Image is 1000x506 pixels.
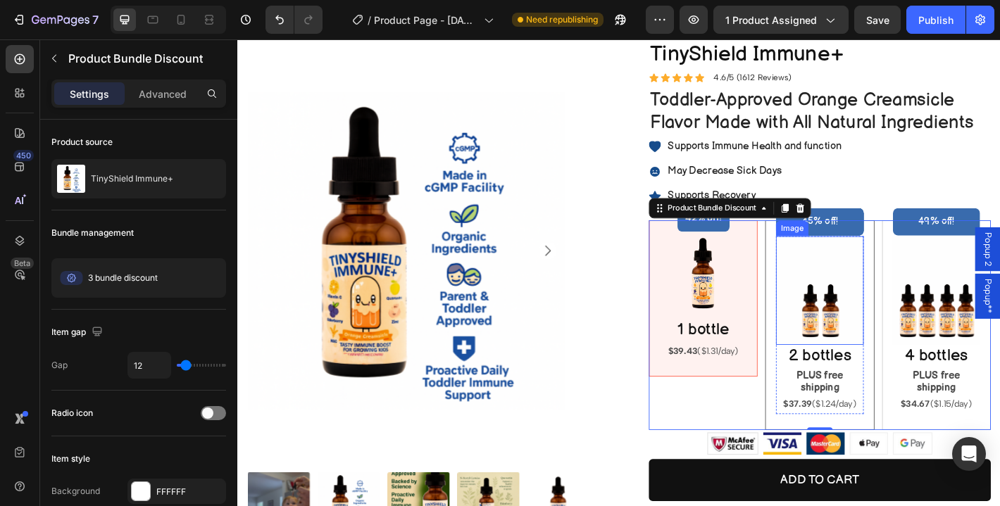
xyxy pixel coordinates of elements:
div: ADD to cart [601,480,689,498]
div: Image [599,203,630,216]
div: 450 [13,150,34,161]
div: Bundle management [51,227,134,239]
img: gempages_560807745335329877-ec337ea5-6a96-4148-9fcb-3c00355cf25b.png [726,218,823,339]
img: product feature img [57,165,85,193]
pre: 45% off! [617,187,673,217]
h2: 4 bottles [726,339,823,365]
p: ($1.15/day) [727,396,821,413]
p: Supports Immune Health and function [477,112,669,127]
strong: PLUS free shipping [619,366,671,393]
p: Settings [70,87,109,101]
button: Save [854,6,901,34]
p: ($1.24/day) [598,396,692,413]
div: Radio icon [51,407,93,419]
span: Product Page - [DATE] 11:50:30 [374,13,478,27]
span: 1 product assigned [725,13,817,27]
p: 4.6/5 (1612 Reviews) [527,37,613,49]
span: 3 bundle discount [88,272,158,284]
div: Open Intercom Messenger [952,437,986,471]
strong: $39.43 [477,340,509,352]
div: Beta [11,258,34,269]
div: Publish [918,13,954,27]
p: TinyShield Immune+ [91,174,173,184]
img: gempages_560807745335329877-c249fc1a-65a5-46ff-a8ea-8759d814b783.png [468,213,564,310]
button: 7 [6,6,105,34]
p: 7 [92,11,99,28]
p: PLUS free shipping [727,366,821,393]
h2: 2 bottles [596,339,693,365]
pre: 49% off! [746,187,802,217]
span: / [368,13,371,27]
iframe: Design area [237,39,1000,506]
div: Product Bundle Discount [473,181,577,194]
div: Item style [51,453,90,465]
strong: $34.67 [735,398,767,410]
p: Product Bundle Discount [68,50,220,67]
strong: $37.39 [604,398,636,410]
input: Auto [128,353,170,378]
span: Save [866,14,889,26]
div: Gap [51,359,68,372]
p: May Decrease Sick Days [477,139,669,154]
h2: 1 bottle [468,310,564,336]
div: FFFFFF [156,486,223,498]
div: Product source [51,136,113,148]
div: Background [51,485,100,498]
button: Publish [906,6,965,34]
img: gempages_560807745335329877-85493bf0-6967-4e6a-ab4d-6e62b6948415.png [596,218,693,339]
div: Undo/Redo [265,6,323,34]
span: Need republishing [526,13,598,26]
div: Item gap [51,323,106,342]
button: 1 product assigned [713,6,849,34]
button: Carousel Next Arrow [335,226,351,243]
p: Advanced [139,87,187,101]
p: ($1.31/day) [469,337,563,355]
span: Popup 2 [824,214,838,251]
p: Toddler-Approved Orange Creamsicle Flavor Made with All Natural Ingredients [457,55,833,106]
p: Supports Recovery [477,167,669,182]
